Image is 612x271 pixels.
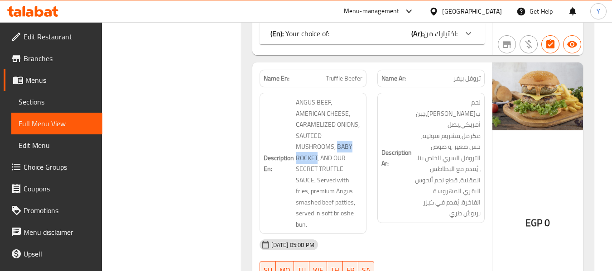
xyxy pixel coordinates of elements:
span: Sections [19,96,95,107]
span: ANGUS BEEF, AMERICAN CHEESE, CARAMELIZED ONIONS, SAUTEED MUSHROOMS, BABY ROCKET, AND OUR SECRET T... [296,97,363,230]
span: Edit Menu [19,140,95,151]
span: Coupons [24,183,95,194]
div: [GEOGRAPHIC_DATA] [442,6,502,16]
span: Upsell [24,248,95,259]
strong: Description Ar: [381,147,412,169]
a: Menu disclaimer [4,221,102,243]
a: Branches [4,48,102,69]
span: 0 [545,214,550,232]
span: Menu disclaimer [24,227,95,238]
span: Choice Groups [24,162,95,172]
span: Full Menu View [19,118,95,129]
a: Upsell [4,243,102,265]
span: Branches [24,53,95,64]
div: Menu-management [344,6,400,17]
a: Sections [11,91,102,113]
button: Not branch specific item [498,35,516,53]
a: Promotions [4,200,102,221]
span: Y [597,6,600,16]
span: Edit Restaurant [24,31,95,42]
b: (Ar): [411,27,424,40]
a: Edit Restaurant [4,26,102,48]
span: Menus [25,75,95,86]
span: EGP [525,214,542,232]
a: Full Menu View [11,113,102,134]
p: Your choice of: [270,28,329,39]
a: Edit Menu [11,134,102,156]
strong: Name En: [264,74,289,83]
span: Truffle Beefer [326,74,362,83]
strong: Name Ar: [381,74,406,83]
b: (En): [270,27,284,40]
span: [DATE] 05:08 PM [268,241,318,249]
img: truffle_beefer638943604518097807.jpg [492,62,583,130]
span: تروفل بيفر [453,74,481,83]
button: Has choices [541,35,559,53]
strong: Description En: [264,152,294,175]
span: Promotions [24,205,95,216]
button: Available [563,35,581,53]
a: Choice Groups [4,156,102,178]
span: لحم بقري أنجوس,جبن أمريكي,بصل مكرمل,مشروم سوتيه, خس صغير ,و صوص التروفل السري الخاص بنا. ، يُقدم ... [414,97,481,219]
a: Coupons [4,178,102,200]
span: اختيارك من: [424,27,458,40]
a: Menus [4,69,102,91]
div: (En): Your choice of:(Ar):اختيارك من: [260,23,485,44]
